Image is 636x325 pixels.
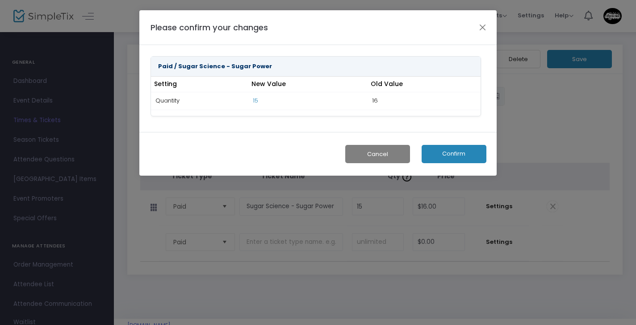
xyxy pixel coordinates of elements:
button: Confirm [422,145,486,163]
td: 16 [368,92,481,110]
button: Cancel [345,145,410,163]
th: Old Value [368,77,481,92]
th: Setting [151,77,248,92]
th: New Value [248,77,368,92]
strong: Paid / Sugar Science - Sugar Power [158,62,272,70]
button: Close [477,21,489,33]
td: 15 [248,92,368,110]
td: Quantity [151,92,248,110]
h4: Please confirm your changes [151,21,268,33]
